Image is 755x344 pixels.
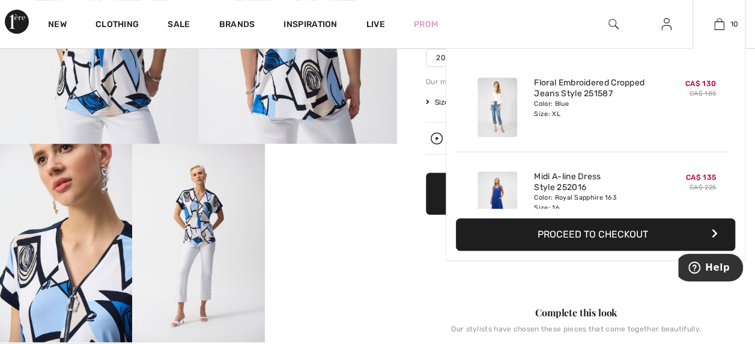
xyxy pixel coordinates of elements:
a: Sign In [652,17,681,32]
a: New [48,19,67,32]
img: My Bag [714,17,724,31]
img: My Info [661,17,672,31]
img: search the website [608,17,619,31]
a: Sale [168,19,190,32]
s: CA$ 225 [690,183,716,191]
button: Proceed to Checkout [456,218,735,251]
video: Your browser does not support the video tag. [265,144,397,210]
img: Midi A-line Dress Style 252016 [478,171,517,231]
span: 20 [426,49,456,67]
a: Brands [219,19,255,32]
div: Complete this look [426,306,726,320]
span: Inspiration [284,19,337,32]
div: Color: Blue Size: XL [534,99,652,118]
div: Color: Royal Sapphire 163 Size: 16 [534,193,652,212]
button: Add to Bag [426,173,726,215]
a: Midi A-line Dress Style 252016 [534,171,652,193]
iframe: Opens a widget where you can find more information [678,254,743,284]
span: CA$ 130 [685,79,716,88]
div: Our stylists have chosen these pieces that come together beautifully. [426,325,726,343]
a: 10 [693,17,745,31]
div: or 4 payments ofCA$ 32.25withSezzle Click to learn more about Sezzle [426,247,726,262]
span: 10 [730,19,739,29]
a: Live [366,18,385,31]
s: CA$ 185 [690,90,716,97]
div: or 4 payments of with [426,247,726,258]
div: Our model is 5'10"/178 cm and wears a size 6. [426,76,726,87]
img: Casual V-Neck Short Sleeve Style 251246. 4 [132,144,264,342]
a: Prom [414,18,438,31]
span: Size Guide [426,97,471,108]
img: Watch the replay [431,132,443,144]
a: Floral Embroidered Cropped Jeans Style 251587 [534,78,652,99]
img: 1ère Avenue [5,10,29,34]
a: Clothing [96,19,139,32]
span: CA$ 135 [686,173,716,182]
img: Floral Embroidered Cropped Jeans Style 251587 [478,78,517,137]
